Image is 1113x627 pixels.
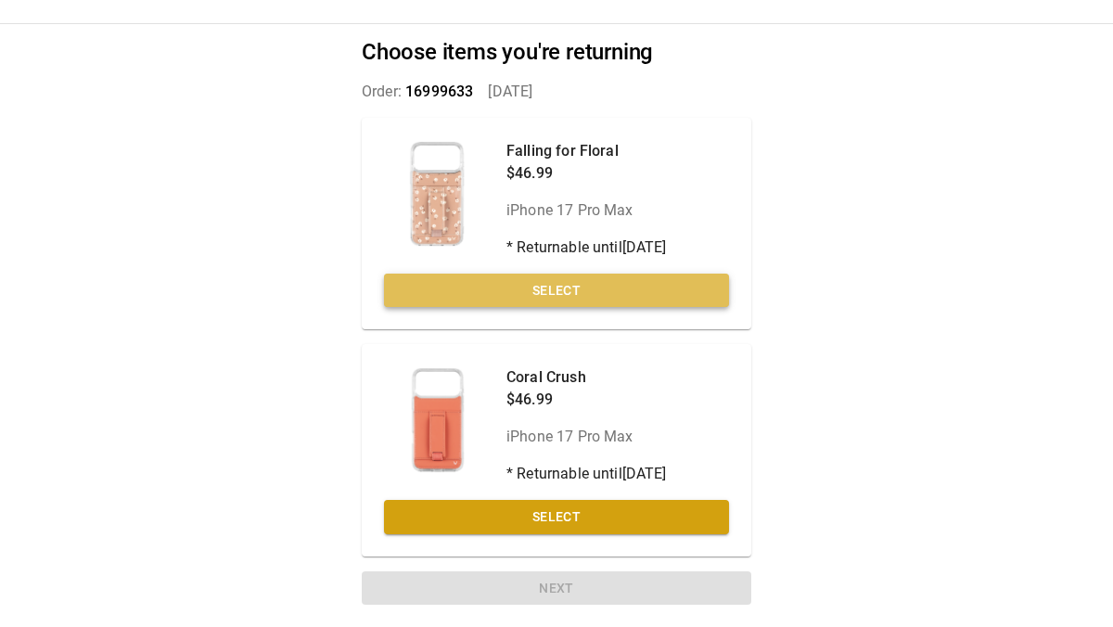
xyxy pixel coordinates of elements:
[384,500,729,534] button: Select
[384,274,729,308] button: Select
[506,426,667,448] p: iPhone 17 Pro Max
[506,199,667,222] p: iPhone 17 Pro Max
[506,162,667,185] p: $46.99
[362,81,751,103] p: Order: [DATE]
[506,237,667,259] p: * Returnable until [DATE]
[506,366,667,389] p: Coral Crush
[506,140,667,162] p: Falling for Floral
[506,463,667,485] p: * Returnable until [DATE]
[362,39,751,66] h2: Choose items you're returning
[405,83,473,100] span: 16999633
[506,389,667,411] p: $46.99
